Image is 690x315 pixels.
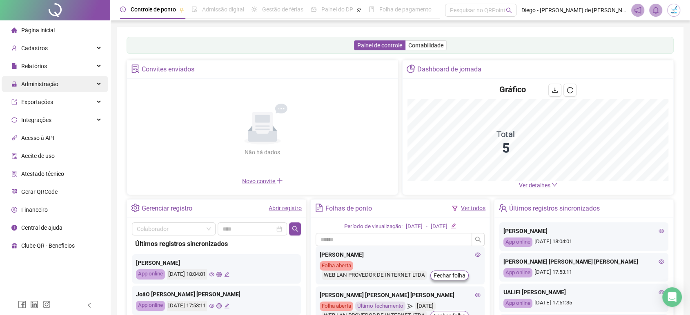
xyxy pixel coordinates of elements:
div: App online [503,237,532,247]
span: Atestado técnico [21,171,64,177]
h4: Gráfico [499,84,526,95]
span: eye [209,272,214,277]
span: Painel do DP [321,6,353,13]
span: Novo convite [242,178,283,184]
div: Últimos registros sincronizados [509,202,600,215]
div: [PERSON_NAME] [136,258,297,267]
span: file-done [191,7,197,12]
span: send [407,302,413,311]
span: reload [567,87,573,93]
div: Dashboard de jornada [417,62,481,76]
span: team [499,204,507,212]
span: edit [451,223,456,228]
div: Último fechamento [355,302,405,311]
span: edit [224,272,229,277]
div: [DATE] 18:04:01 [503,237,664,247]
div: App online [503,299,532,308]
span: home [11,27,17,33]
span: Admissão digital [202,6,244,13]
span: dashboard [311,7,316,12]
span: Cadastros [21,45,48,51]
span: Gestão de férias [262,6,303,13]
div: [PERSON_NAME] [503,226,664,235]
a: Ver todos [461,205,485,211]
span: Contabilidade [408,42,443,49]
span: eye [659,289,664,295]
span: search [475,236,481,243]
div: App online [503,268,532,277]
span: solution [131,64,140,73]
span: download [552,87,558,93]
div: [DATE] 17:53:11 [167,301,207,311]
span: sun [252,7,257,12]
div: Últimos registros sincronizados [135,239,298,249]
div: Gerenciar registro [142,202,192,215]
span: facebook [18,300,26,308]
span: gift [11,243,17,248]
span: setting [131,204,140,212]
div: JoãO [PERSON_NAME] [PERSON_NAME] [136,290,297,299]
span: file-text [315,204,323,212]
div: [DATE] [406,222,423,231]
span: eye [475,252,481,257]
a: Abrir registro [269,205,302,211]
span: notification [634,7,641,14]
span: Clube QR - Beneficios [21,242,75,249]
div: Convites enviados [142,62,194,76]
span: Relatórios [21,63,47,69]
span: file [11,63,17,69]
div: Período de visualização: [344,222,403,231]
span: export [11,99,17,105]
span: Controle de ponto [131,6,176,13]
span: solution [11,171,17,177]
span: eye [475,292,481,298]
div: Folha aberta [320,302,353,311]
span: Gerar QRCode [21,189,58,195]
div: [DATE] 17:51:35 [503,299,664,308]
span: pie-chart [407,64,415,73]
span: api [11,135,17,141]
span: lock [11,81,17,87]
div: Folhas de ponto [325,202,372,215]
span: Integrações [21,117,51,123]
div: Folha aberta [320,261,353,271]
span: eye [659,228,664,234]
span: Ver detalhes [519,182,550,189]
span: search [292,226,298,232]
div: App online [136,269,165,280]
a: Ver detalhes down [519,182,557,189]
div: Não há dados [225,148,300,157]
span: Financeiro [21,206,48,213]
span: Painel de controle [357,42,402,49]
span: Administração [21,81,58,87]
div: WEB LAN PROVEDOR DE INTERNET LTDA [322,271,427,280]
span: info-circle [11,225,17,231]
span: clock-circle [120,7,126,12]
span: linkedin [30,300,38,308]
span: book [369,7,374,12]
div: Open Intercom Messenger [662,287,682,307]
div: [PERSON_NAME] [PERSON_NAME] [PERSON_NAME] [320,291,481,299]
span: search [506,7,512,13]
span: Página inicial [21,27,55,33]
div: - [426,222,427,231]
span: Acesso à API [21,135,54,141]
span: plus [276,177,283,184]
span: Aceite de uso [21,153,55,159]
button: Fechar folha [430,271,469,280]
div: [DATE] [415,302,436,311]
span: dollar [11,207,17,213]
span: Fechar folha [434,271,465,280]
img: 55255 [668,4,680,16]
span: global [216,272,222,277]
span: left [87,302,92,308]
span: instagram [42,300,51,308]
div: App online [136,301,165,311]
div: [DATE] 17:53:11 [503,268,664,277]
span: Exportações [21,99,53,105]
div: [DATE] 18:04:01 [167,269,207,280]
span: Diego - [PERSON_NAME] de [PERSON_NAME] [521,6,626,15]
span: pushpin [356,7,361,12]
span: bell [652,7,659,14]
span: sync [11,117,17,123]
